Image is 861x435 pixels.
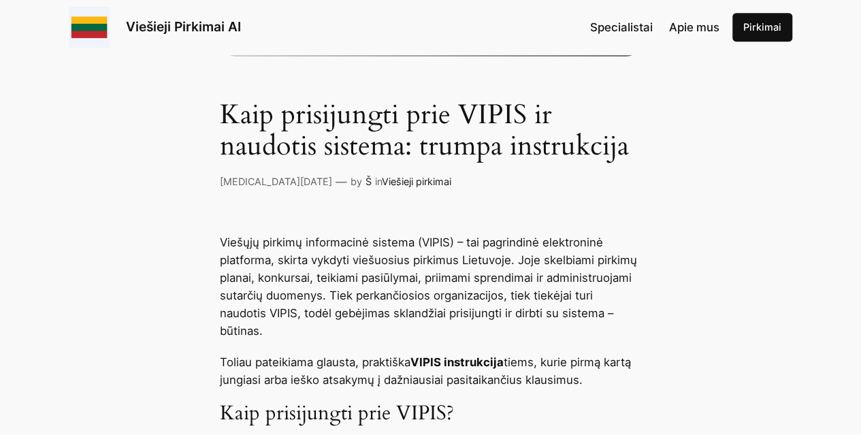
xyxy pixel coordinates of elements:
[336,173,347,191] p: —
[69,7,110,48] img: Viešieji pirkimai logo
[351,174,362,189] p: by
[220,353,642,389] p: Toliau pateikiama glausta, praktiška tiems, kurie pirmą kartą jungiasi arba ieško atsakymų į dažn...
[375,176,382,187] span: in
[590,18,653,36] a: Specialistai
[220,233,642,340] p: Viešųjų pirkimų informacinė sistema (VIPIS) – tai pagrindinė elektroninė platforma, skirta vykdyt...
[126,18,241,35] a: Viešieji Pirkimai AI
[669,20,719,34] span: Apie mus
[365,176,372,187] a: Š
[410,355,504,369] strong: VIPIS instrukcija
[732,13,792,42] a: Pirkimai
[220,402,642,425] h3: Kaip prisijungti prie VIPIS?
[220,176,332,187] a: [MEDICAL_DATA][DATE]
[669,18,719,36] a: Apie mus
[590,20,653,34] span: Specialistai
[382,176,451,187] a: Viešieji pirkimai
[590,18,719,36] nav: Navigation
[220,99,642,162] h1: Kaip prisijungti prie VIPIS ir naudotis sistema: trumpa instrukcija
